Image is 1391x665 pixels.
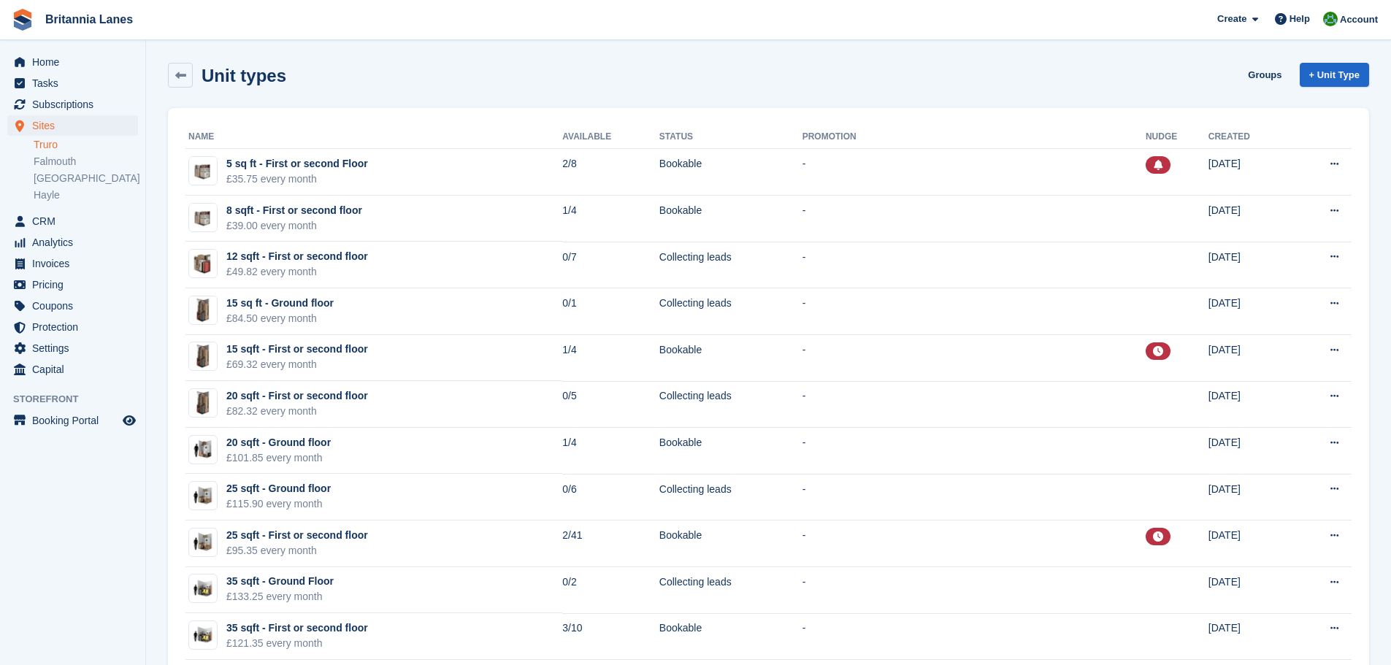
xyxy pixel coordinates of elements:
[226,264,368,280] div: £49.82 every month
[562,335,659,382] td: 1/4
[226,249,368,264] div: 12 sqft - First or second floor
[39,7,139,31] a: Britannia Lanes
[32,410,120,431] span: Booking Portal
[659,428,802,474] td: Bookable
[12,9,34,31] img: stora-icon-8386f47178a22dfd0bd8f6a31ec36ba5ce8667c1dd55bd0f319d3a0aa187defe.svg
[32,232,120,253] span: Analytics
[226,296,334,311] div: 15 sq ft - Ground floor
[32,296,120,316] span: Coupons
[226,636,368,651] div: £121.35 every month
[226,218,362,234] div: £39.00 every month
[659,520,802,567] td: Bookable
[32,115,120,136] span: Sites
[189,296,217,324] img: Locker%20Large%20-%20Plain.jpg
[32,73,120,93] span: Tasks
[202,66,286,85] h2: Unit types
[34,138,138,152] a: Truro
[802,242,1146,288] td: -
[659,196,802,242] td: Bookable
[32,253,120,274] span: Invoices
[226,388,368,404] div: 20 sqft - First or second floor
[226,203,362,218] div: 8 sqft - First or second floor
[189,342,217,370] img: Locker%20Large%20-%20Plain.jpg
[1146,126,1208,149] th: Nudge
[189,157,217,185] img: Locker%20Small%20-%20Plain.jpg
[13,392,145,407] span: Storefront
[802,381,1146,428] td: -
[226,450,331,466] div: £101.85 every month
[802,474,1146,520] td: -
[32,338,120,358] span: Settings
[1208,613,1291,660] td: [DATE]
[562,126,659,149] th: Available
[1208,149,1291,196] td: [DATE]
[226,435,331,450] div: 20 sqft - Ground floor
[802,335,1146,382] td: -
[189,578,217,599] img: 35-sqft-unit.jpg
[32,274,120,295] span: Pricing
[562,381,659,428] td: 0/5
[189,389,217,417] img: Locker%20Large%20-%20Plain.jpg
[185,126,562,149] th: Name
[1242,63,1287,87] a: Groups
[226,496,331,512] div: £115.90 every month
[226,620,368,636] div: 35 sqft - First or second floor
[32,211,120,231] span: CRM
[7,94,138,115] a: menu
[1208,126,1291,149] th: Created
[189,531,217,553] img: 25-sqft-unit.jpg
[1208,196,1291,242] td: [DATE]
[802,288,1146,335] td: -
[1208,567,1291,614] td: [DATE]
[34,172,138,185] a: [GEOGRAPHIC_DATA]
[32,94,120,115] span: Subscriptions
[659,149,802,196] td: Bookable
[1290,12,1310,26] span: Help
[562,196,659,242] td: 1/4
[659,474,802,520] td: Collecting leads
[802,149,1146,196] td: -
[802,196,1146,242] td: -
[32,317,120,337] span: Protection
[802,428,1146,474] td: -
[226,156,368,172] div: 5 sq ft - First or second Floor
[34,155,138,169] a: Falmouth
[562,567,659,614] td: 0/2
[802,567,1146,614] td: -
[7,73,138,93] a: menu
[7,410,138,431] a: menu
[659,567,802,614] td: Collecting leads
[1208,428,1291,474] td: [DATE]
[7,52,138,72] a: menu
[7,115,138,136] a: menu
[189,250,217,277] img: Locker%20Medium%202%20-%20Plain.jpg
[562,149,659,196] td: 2/8
[32,359,120,380] span: Capital
[1208,242,1291,288] td: [DATE]
[1208,474,1291,520] td: [DATE]
[226,404,368,419] div: £82.32 every month
[562,520,659,567] td: 2/41
[802,520,1146,567] td: -
[659,335,802,382] td: Bookable
[562,613,659,660] td: 3/10
[659,242,802,288] td: Collecting leads
[226,574,334,589] div: 35 sqft - Ground Floor
[659,381,802,428] td: Collecting leads
[7,211,138,231] a: menu
[189,625,217,646] img: 35-sqft-unit.jpg
[226,528,368,543] div: 25 sqft - First or second floor
[1300,63,1369,87] a: + Unit Type
[7,232,138,253] a: menu
[226,357,368,372] div: £69.32 every month
[7,274,138,295] a: menu
[7,338,138,358] a: menu
[1208,335,1291,382] td: [DATE]
[1208,520,1291,567] td: [DATE]
[226,589,334,604] div: £133.25 every month
[7,296,138,316] a: menu
[226,172,368,187] div: £35.75 every month
[659,613,802,660] td: Bookable
[659,288,802,335] td: Collecting leads
[562,474,659,520] td: 0/6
